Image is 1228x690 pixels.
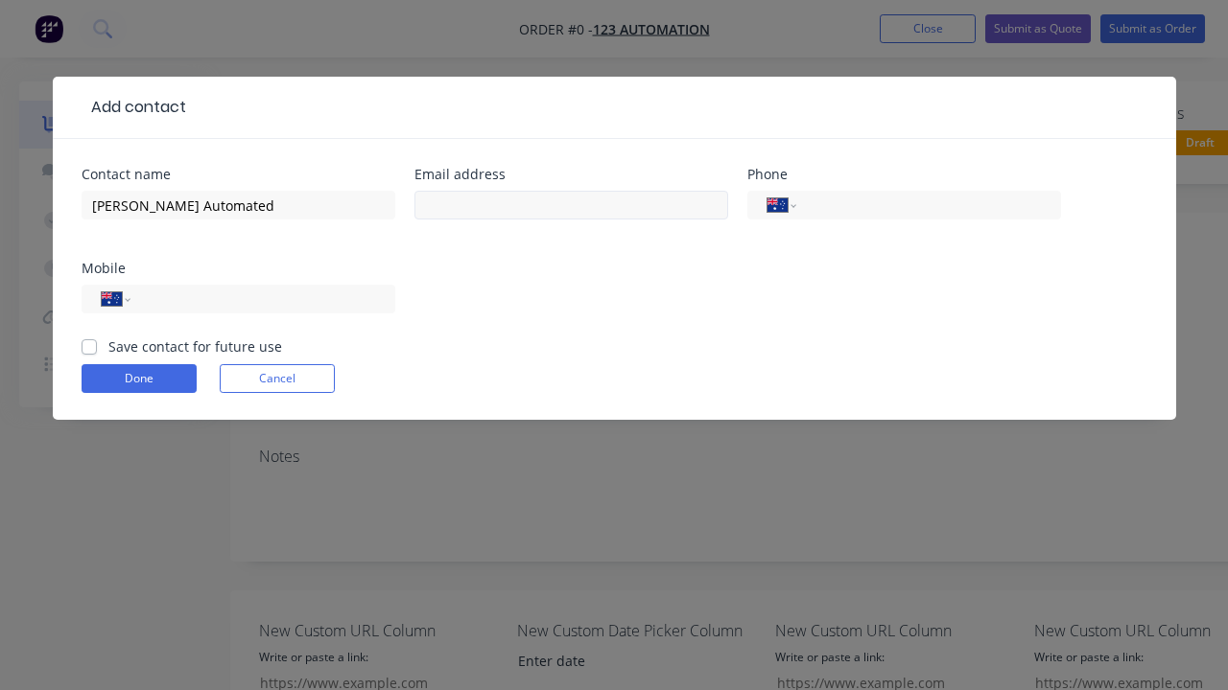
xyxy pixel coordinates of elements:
[82,168,395,181] div: Contact name
[82,262,395,275] div: Mobile
[220,364,335,393] button: Cancel
[414,168,728,181] div: Email address
[747,168,1061,181] div: Phone
[82,364,197,393] button: Done
[108,336,282,356] label: Save contact for future use
[82,96,186,119] div: Add contact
